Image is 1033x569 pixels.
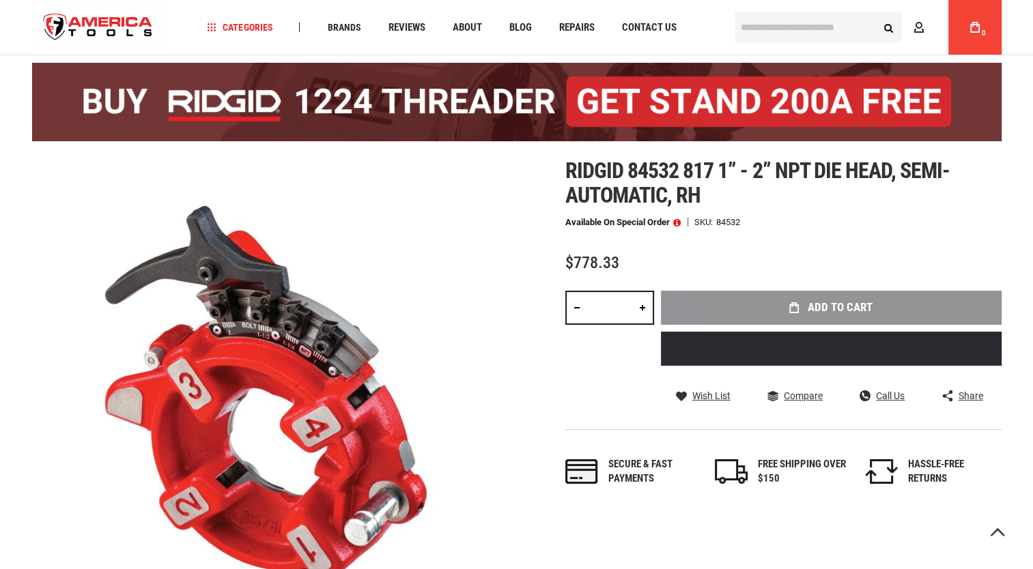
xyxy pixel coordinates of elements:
[32,63,1002,141] img: BOGO: Buy the RIDGID® 1224 Threader (26092), get the 92467 200A Stand FREE!
[865,459,898,484] img: returns
[32,2,165,53] a: store logo
[908,457,997,486] div: HASSLE-FREE RETURNS
[676,390,731,402] a: Wish List
[758,457,847,486] div: FREE SHIPPING OVER $150
[565,459,598,484] img: payments
[767,390,823,402] a: Compare
[446,18,487,37] a: About
[615,18,682,37] a: Contact Us
[692,391,731,400] span: Wish List
[876,391,905,400] span: Call Us
[860,390,905,402] a: Call Us
[509,23,531,33] span: Blog
[565,253,619,272] span: $778.33
[716,218,740,227] div: 84532
[552,18,600,37] a: Repairs
[321,18,367,37] a: Brands
[382,18,431,37] a: Reviews
[876,14,902,40] button: Search
[565,218,681,227] p: Available on Special Order
[503,18,537,37] a: Blog
[452,23,481,33] span: About
[694,218,716,227] strong: SKU
[715,459,748,484] img: shipping
[608,457,697,486] div: Secure & fast payments
[327,23,360,32] span: Brands
[207,23,272,32] span: Categories
[558,23,594,33] span: Repairs
[982,29,986,37] span: 0
[784,391,823,400] span: Compare
[32,2,165,53] img: America Tools
[201,18,279,37] a: Categories
[565,158,950,208] span: Ridgid 84532 817 1” - 2” npt die head, semi-automatic, rh
[621,23,676,33] span: Contact Us
[958,391,982,400] span: Share
[388,23,425,33] span: Reviews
